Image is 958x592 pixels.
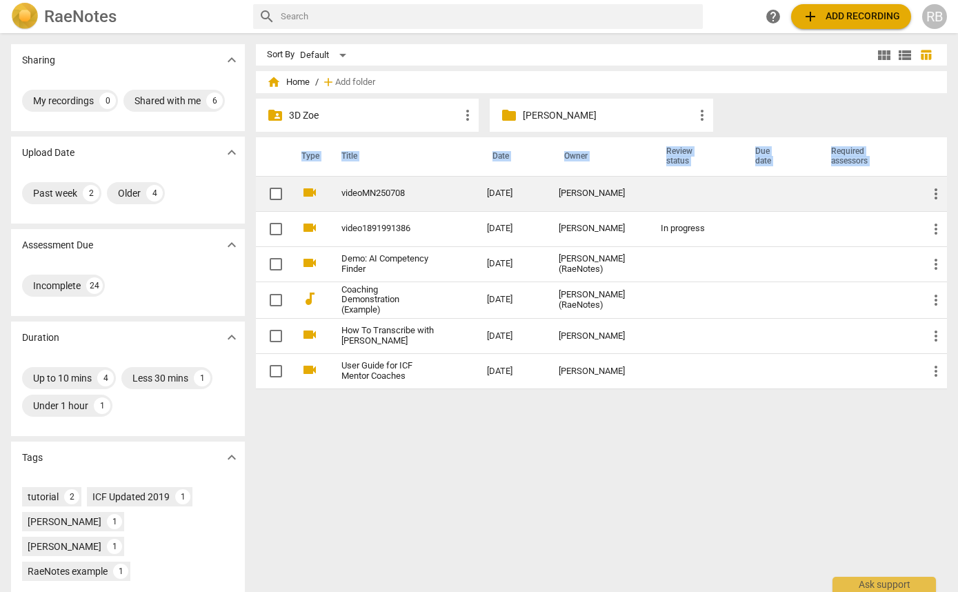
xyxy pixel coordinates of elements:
[476,354,548,389] td: [DATE]
[915,45,936,66] button: Table view
[118,186,141,200] div: Older
[28,540,101,553] div: [PERSON_NAME]
[301,219,318,236] span: videocam
[301,362,318,378] span: videocam
[476,246,548,282] td: [DATE]
[341,326,437,346] a: How To Transcribe with [PERSON_NAME]
[559,188,639,199] div: [PERSON_NAME]
[802,8,900,25] span: Add recording
[559,331,639,342] div: [PERSON_NAME]
[301,290,318,307] span: audiotrack
[559,224,639,234] div: [PERSON_NAME]
[33,399,88,413] div: Under 1 hour
[341,285,437,316] a: Coaching Demonstration (Example)
[267,50,295,60] div: Sort By
[22,330,59,345] p: Duration
[223,449,240,466] span: expand_more
[223,52,240,68] span: expand_more
[341,224,437,234] a: video1891991386
[325,137,476,176] th: Title
[335,77,375,88] span: Add folder
[928,186,944,202] span: more_vert
[99,92,116,109] div: 0
[765,8,781,25] span: help
[501,107,517,124] span: folder
[459,107,476,124] span: more_vert
[897,47,913,63] span: view_list
[33,94,94,108] div: My recordings
[83,185,99,201] div: 2
[922,4,947,29] button: RB
[928,221,944,237] span: more_vert
[832,577,936,592] div: Ask support
[267,75,310,89] span: Home
[92,490,170,504] div: ICF Updated 2019
[22,451,43,465] p: Tags
[223,237,240,253] span: expand_more
[94,397,110,414] div: 1
[267,75,281,89] span: home
[28,490,59,504] div: tutorial
[874,45,895,66] button: Tile view
[476,211,548,246] td: [DATE]
[33,186,77,200] div: Past week
[919,48,932,61] span: table_chart
[221,142,242,163] button: Show more
[267,107,283,124] span: folder_shared
[815,137,917,176] th: Required assessors
[928,292,944,308] span: more_vert
[476,176,548,211] td: [DATE]
[64,489,79,504] div: 2
[559,290,639,310] div: [PERSON_NAME] (RaeNotes)
[28,564,108,578] div: RaeNotes example
[301,255,318,271] span: videocam
[11,3,39,30] img: Logo
[28,515,101,529] div: [PERSON_NAME]
[301,326,318,343] span: videocam
[341,361,437,382] a: User Guide for ICF Mentor Coaches
[315,77,319,88] span: /
[221,447,242,468] button: Show more
[134,94,201,108] div: Shared with me
[876,47,892,63] span: view_module
[86,277,103,294] div: 24
[22,146,74,160] p: Upload Date
[132,371,188,385] div: Less 30 mins
[895,45,915,66] button: List view
[11,3,242,30] a: LogoRaeNotes
[761,4,786,29] a: Help
[928,328,944,344] span: more_vert
[321,75,335,89] span: add
[281,6,697,28] input: Search
[44,7,117,26] h2: RaeNotes
[107,514,122,529] div: 1
[650,137,739,176] th: Review status
[146,185,163,201] div: 4
[22,238,93,253] p: Assessment Due
[301,184,318,201] span: videocam
[476,319,548,354] td: [DATE]
[221,50,242,70] button: Show more
[22,53,55,68] p: Sharing
[523,108,693,123] p: Mentor Ruth
[341,188,437,199] a: videoMN250708
[33,371,92,385] div: Up to 10 mins
[548,137,650,176] th: Owner
[33,279,81,293] div: Incomplete
[290,137,325,176] th: Type
[928,256,944,273] span: more_vert
[221,235,242,255] button: Show more
[221,327,242,348] button: Show more
[113,564,128,579] div: 1
[739,137,815,176] th: Due date
[259,8,275,25] span: search
[341,254,437,275] a: Demo: AI Competency Finder
[476,137,548,176] th: Date
[223,144,240,161] span: expand_more
[107,539,122,554] div: 1
[223,329,240,346] span: expand_more
[175,489,190,504] div: 1
[928,363,944,379] span: more_vert
[194,370,210,386] div: 1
